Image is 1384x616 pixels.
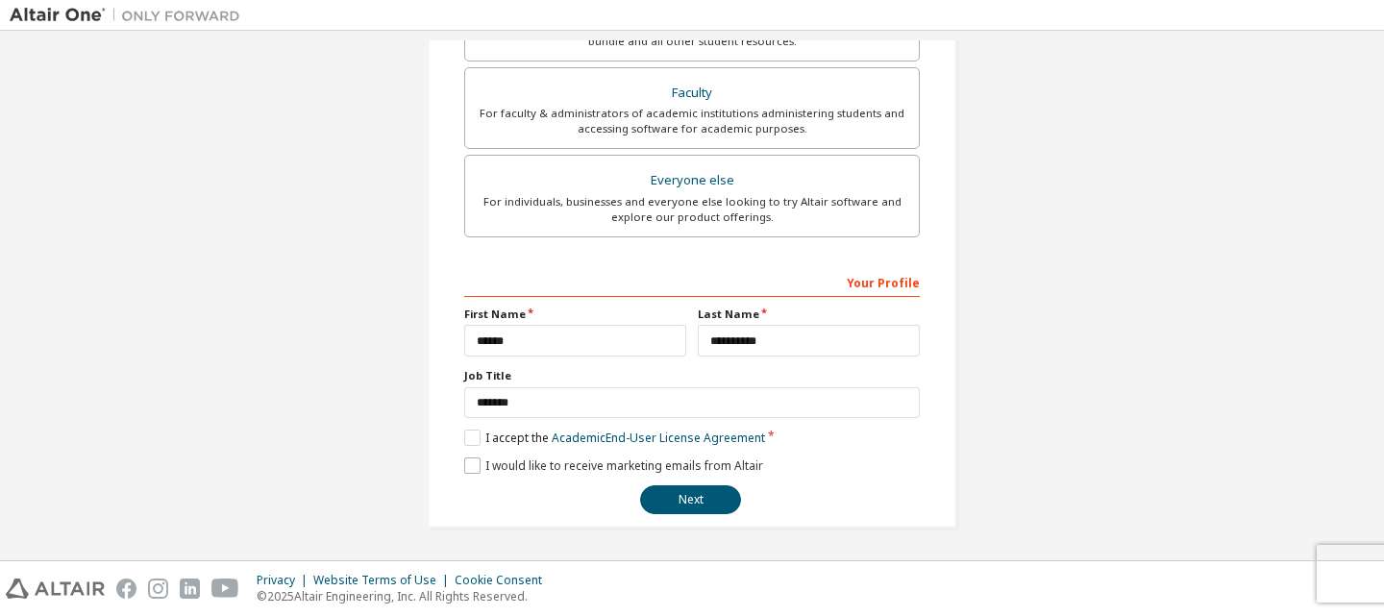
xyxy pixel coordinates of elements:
[477,167,907,194] div: Everyone else
[477,194,907,225] div: For individuals, businesses and everyone else looking to try Altair software and explore our prod...
[116,579,136,599] img: facebook.svg
[211,579,239,599] img: youtube.svg
[477,80,907,107] div: Faculty
[257,573,313,588] div: Privacy
[313,573,455,588] div: Website Terms of Use
[477,106,907,136] div: For faculty & administrators of academic institutions administering students and accessing softwa...
[180,579,200,599] img: linkedin.svg
[464,457,763,474] label: I would like to receive marketing emails from Altair
[148,579,168,599] img: instagram.svg
[464,368,920,383] label: Job Title
[552,430,765,446] a: Academic End-User License Agreement
[464,266,920,297] div: Your Profile
[698,307,920,322] label: Last Name
[455,573,554,588] div: Cookie Consent
[640,485,741,514] button: Next
[464,430,765,446] label: I accept the
[6,579,105,599] img: altair_logo.svg
[10,6,250,25] img: Altair One
[257,588,554,604] p: © 2025 Altair Engineering, Inc. All Rights Reserved.
[464,307,686,322] label: First Name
